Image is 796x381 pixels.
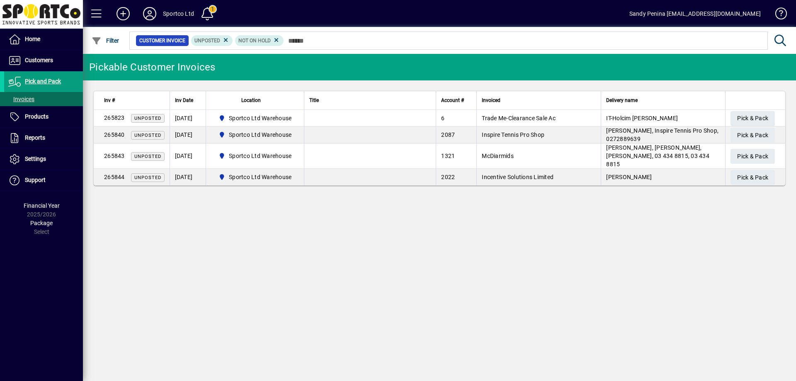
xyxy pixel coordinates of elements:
span: Unposted [134,116,161,121]
div: Inv # [104,96,165,105]
span: Financial Year [24,202,60,209]
div: Pickable Customer Invoices [89,61,216,74]
span: Pick and Pack [25,78,61,85]
span: Home [25,36,40,42]
span: Sportco Ltd Warehouse [229,152,291,160]
td: [DATE] [170,126,206,143]
span: 265843 [104,153,125,159]
span: Customer Invoice [139,36,185,45]
span: Reports [25,134,45,141]
button: Pick & Pack [730,170,775,185]
span: Location [241,96,261,105]
span: Pick & Pack [737,150,768,163]
span: [PERSON_NAME] [606,174,652,180]
span: Invoices [8,96,34,102]
span: Pick & Pack [737,112,768,125]
span: Filter [92,37,119,44]
button: Pick & Pack [730,111,775,126]
div: Delivery name [606,96,720,105]
a: Settings [4,149,83,170]
span: 2087 [441,131,455,138]
span: Products [25,113,49,120]
span: Unposted [134,133,161,138]
a: Customers [4,50,83,71]
td: [DATE] [170,143,206,169]
a: Knowledge Base [769,2,786,29]
span: Not On Hold [238,38,271,44]
span: 265823 [104,114,125,121]
span: [PERSON_NAME], Inspire Tennis Pro Shop, 0272889639 [606,127,718,142]
a: Reports [4,128,83,148]
button: Pick & Pack [730,128,775,143]
a: Products [4,107,83,127]
div: Title [309,96,431,105]
span: Unposted [134,175,161,180]
div: Sandy Penina [EMAIL_ADDRESS][DOMAIN_NAME] [629,7,761,20]
span: Sportco Ltd Warehouse [215,130,295,140]
span: 2022 [441,174,455,180]
div: Inv Date [175,96,201,105]
span: Sportco Ltd Warehouse [215,113,295,123]
button: Add [110,6,136,21]
span: Trade Me-Clearance Sale Ac [482,115,556,121]
span: Sportco Ltd Warehouse [229,114,291,122]
td: [DATE] [170,169,206,185]
span: Sportco Ltd Warehouse [215,151,295,161]
span: Incentive Solutions Limited [482,174,553,180]
span: Delivery name [606,96,638,105]
span: [PERSON_NAME], [PERSON_NAME], [PERSON_NAME], 03 434 8815, 03 434 8815 [606,144,709,167]
a: Support [4,170,83,191]
span: Unposted [194,38,220,44]
span: IT-Holcim [PERSON_NAME] [606,115,678,121]
span: 265844 [104,174,125,180]
button: Filter [90,33,121,48]
span: Invoiced [482,96,500,105]
div: Invoiced [482,96,596,105]
span: Inspire Tennis Pro Shop [482,131,544,138]
a: Home [4,29,83,50]
span: Pick & Pack [737,129,768,142]
span: Pick & Pack [737,171,768,184]
mat-chip: Hold Status: Not On Hold [235,35,284,46]
span: McDiarmids [482,153,514,159]
button: Pick & Pack [730,149,775,164]
span: 6 [441,115,444,121]
span: 265840 [104,131,125,138]
span: Sportco Ltd Warehouse [215,172,295,182]
a: Invoices [4,92,83,106]
span: Package [30,220,53,226]
span: Title [309,96,319,105]
span: Inv Date [175,96,193,105]
span: Customers [25,57,53,63]
div: Sportco Ltd [163,7,194,20]
td: [DATE] [170,110,206,126]
span: Unposted [134,154,161,159]
span: Account # [441,96,464,105]
span: Settings [25,155,46,162]
span: 1321 [441,153,455,159]
button: Profile [136,6,163,21]
span: Inv # [104,96,115,105]
div: Location [211,96,299,105]
div: Account # [441,96,471,105]
span: Sportco Ltd Warehouse [229,173,291,181]
span: Support [25,177,46,183]
span: Sportco Ltd Warehouse [229,131,291,139]
mat-chip: Customer Invoice Status: Unposted [191,35,233,46]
